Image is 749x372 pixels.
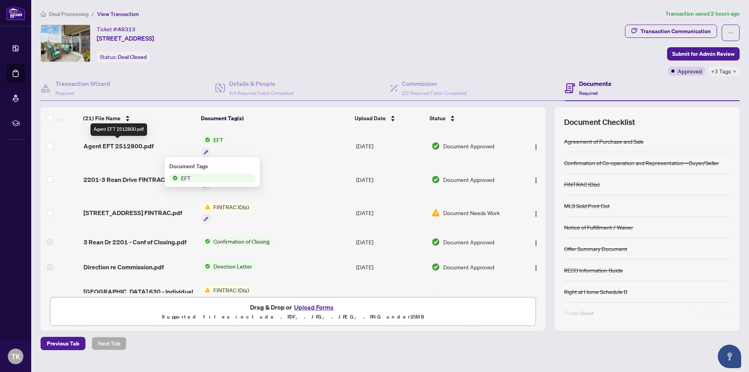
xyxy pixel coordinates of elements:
button: Status IconEFT [202,135,226,157]
span: Required [579,90,598,96]
li: / [92,9,94,18]
article: Transaction saved 2 hours ago [666,9,740,18]
img: Logo [533,240,539,246]
div: Offer Summary Document [564,244,627,253]
img: Document Status [431,142,440,150]
td: [DATE] [353,255,428,279]
div: Status: [97,52,150,62]
span: Document Approved [443,263,494,271]
th: Document Tag(s) [198,107,352,129]
span: Confirmation of Closing [210,237,273,246]
img: logo [6,6,25,20]
img: Document Status [431,292,440,301]
button: Logo [530,140,542,152]
h4: Commission [402,79,467,88]
p: Supported files include .PDF, .JPG, .JPEG, .PNG under 25 MB [55,312,531,322]
div: Right at Home Schedule B [564,287,627,296]
button: Status IconFINTRAC ID(s) [202,286,252,307]
span: Deal Closed [118,53,147,61]
span: Drag & Drop orUpload FormsSupported files include .PDF, .JPG, .JPEG, .PNG under25MB [50,297,536,326]
div: MLS Sold Print Out [564,201,610,210]
img: Document Status [431,263,440,271]
span: Approved [678,67,702,75]
img: IMG-C12317887_1.jpg [41,25,90,62]
span: EFT [210,135,226,144]
span: 2/2 Required Fields Completed [402,90,467,96]
button: Next Tab [92,337,126,350]
span: [STREET_ADDRESS] [97,34,154,43]
span: Document Needs Work [443,208,500,217]
img: Status Icon [202,135,210,144]
span: Agent EFT 2512800.pdf [83,141,154,151]
button: Logo [530,290,542,303]
span: Document Checklist [564,117,635,128]
span: Deal Processing [49,11,89,18]
button: Transaction Communication [625,25,717,38]
img: Logo [533,177,539,183]
div: FINTRAC ID(s) [564,180,600,189]
button: Previous Tab [41,337,85,350]
img: Logo [533,265,539,271]
button: Status IconConfirmation of Closing [202,237,273,246]
img: Document Status [431,208,440,217]
span: (21) File Name [83,114,121,123]
img: Logo [533,144,539,150]
span: Previous Tab [47,337,79,350]
div: Document Tags [169,162,255,171]
button: Logo [530,206,542,219]
span: down [733,69,737,73]
button: Logo [530,173,542,186]
img: Document Status [431,238,440,246]
button: Status IconFINTRAC ID(s) [202,203,252,224]
div: Notice of Fulfillment / Waiver [564,223,633,231]
span: 2201-3 Rean Drive FINTRAC Final.pdf [83,175,191,184]
span: ellipsis [728,30,733,36]
td: [DATE] [353,279,428,313]
span: Direction re Commission.pdf [83,262,164,272]
span: FINTRAC ID(s) [210,286,252,294]
img: Status Icon [202,203,210,211]
span: Direction Letter [210,262,255,271]
span: Upload Date [355,114,386,123]
img: Status Icon [202,237,210,246]
span: Document Approved [443,142,494,150]
span: Drag & Drop or [250,302,336,312]
h4: Documents [579,79,611,88]
span: EFT [178,174,194,182]
div: Agreement of Purchase and Sale [564,137,644,146]
span: Submit for Admin Review [672,48,735,60]
td: [DATE] [353,196,428,230]
img: Status Icon [202,262,210,271]
img: Status Icon [202,286,210,294]
img: Logo [533,211,539,217]
td: [DATE] [353,129,428,163]
span: 48313 [118,26,135,33]
span: View Transaction [97,11,139,18]
button: Logo [530,236,542,248]
button: Logo [530,261,542,273]
th: Upload Date [351,107,426,129]
img: Status Icon [169,174,178,182]
h4: Transaction Wizard [55,79,110,88]
td: [DATE] [353,163,428,196]
button: Status IconDirection Letter [202,262,255,271]
td: [DATE] [353,230,428,255]
span: Required [55,90,74,96]
button: Upload Forms [292,302,336,312]
span: 4/4 Required Fields Completed [229,90,294,96]
div: Transaction Communication [641,25,711,37]
div: RECO Information Guide [564,266,623,274]
span: [STREET_ADDRESS] FINTRAC.pdf [83,208,182,217]
span: Document Needs Work [443,292,500,301]
span: home [41,11,46,17]
div: Confirmation of Co-operation and Representation—Buyer/Seller [564,158,719,167]
span: FINTRAC ID(s) [210,203,252,211]
span: 3 Rean Dr 2201 - Conf of Closing.pdf [83,237,186,247]
th: (21) File Name [80,107,197,129]
button: Submit for Admin Review [667,47,740,61]
th: Status [426,107,517,129]
span: +3 Tags [711,67,731,76]
span: TK [11,351,20,362]
div: Agent EFT 2512800.pdf [91,123,147,136]
div: Ticket #: [97,25,135,34]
